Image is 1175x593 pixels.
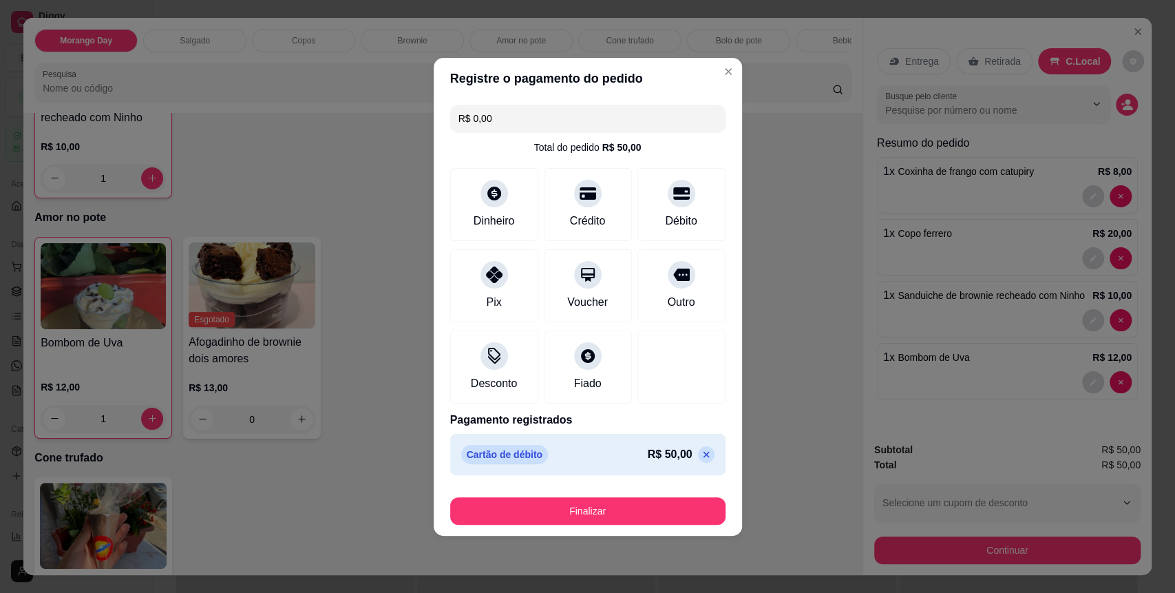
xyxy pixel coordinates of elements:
[573,375,601,392] div: Fiado
[667,294,695,311] div: Outro
[450,412,726,428] p: Pagamento registrados
[471,375,518,392] div: Desconto
[486,294,501,311] div: Pix
[450,497,726,525] button: Finalizar
[665,213,697,229] div: Débito
[434,58,742,99] header: Registre o pagamento do pedido
[602,141,642,154] div: R$ 50,00
[474,213,515,229] div: Dinheiro
[458,105,717,132] input: Ex.: hambúrguer de cordeiro
[570,213,606,229] div: Crédito
[567,294,608,311] div: Voucher
[717,61,739,83] button: Close
[461,445,548,464] p: Cartão de débito
[534,141,642,154] div: Total do pedido
[648,446,692,463] p: R$ 50,00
